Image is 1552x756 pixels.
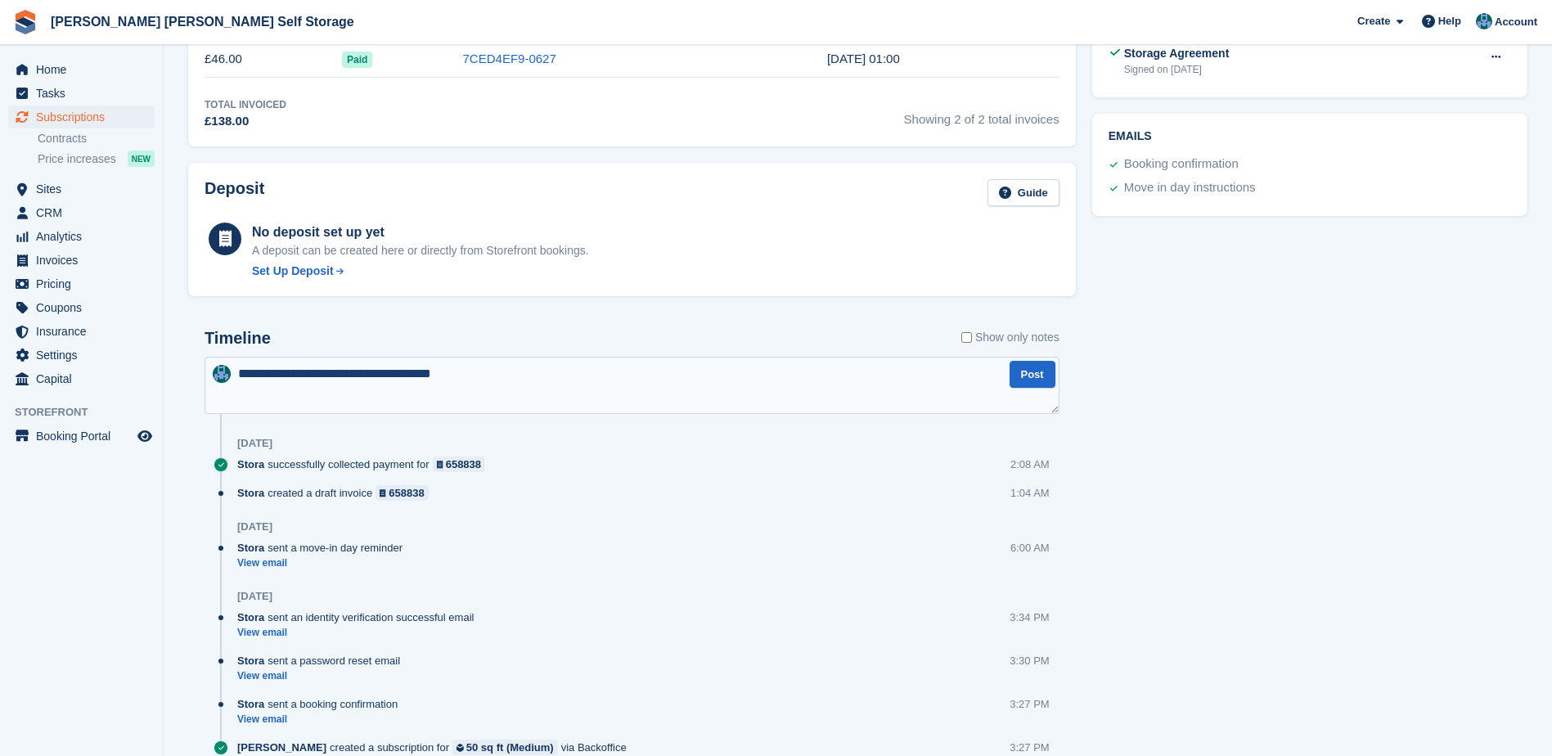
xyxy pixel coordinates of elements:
input: Show only notes [961,329,972,346]
div: £138.00 [205,112,286,131]
div: 3:34 PM [1010,610,1049,625]
a: menu [8,249,155,272]
a: menu [8,178,155,200]
div: Total Invoiced [205,97,286,112]
div: 658838 [446,457,481,472]
a: View email [237,626,482,640]
a: menu [8,58,155,81]
img: stora-icon-8386f47178a22dfd0bd8f6a31ec36ba5ce8667c1dd55bd0f319d3a0aa187defe.svg [13,10,38,34]
span: Stora [237,457,264,472]
a: [PERSON_NAME] [PERSON_NAME] Self Storage [44,8,361,35]
p: A deposit can be created here or directly from Storefront bookings. [252,242,589,259]
div: [DATE] [237,520,272,533]
div: No deposit set up yet [252,223,589,242]
a: Contracts [38,131,155,146]
a: 50 sq ft (Medium) [452,740,558,755]
img: Jake Timmins [1476,13,1492,29]
span: Settings [36,344,134,367]
span: Showing 2 of 2 total invoices [904,97,1059,131]
span: Coupons [36,296,134,319]
div: sent a password reset email [237,653,408,668]
a: menu [8,82,155,105]
a: View email [237,556,411,570]
div: Signed on [DATE] [1124,62,1230,77]
span: Create [1357,13,1390,29]
div: [DATE] [237,437,272,450]
div: Move in day instructions [1124,178,1256,198]
span: Capital [36,367,134,390]
a: menu [8,225,155,248]
div: 3:30 PM [1010,653,1049,668]
div: [DATE] [237,590,272,603]
span: Insurance [36,320,134,343]
div: sent a move-in day reminder [237,540,411,556]
div: 6:00 AM [1010,540,1050,556]
span: Tasks [36,82,134,105]
span: Home [36,58,134,81]
div: 3:27 PM [1010,740,1049,755]
span: Account [1495,14,1537,30]
div: 3:27 PM [1010,696,1049,712]
a: View email [237,713,406,727]
h2: Timeline [205,329,271,348]
a: menu [8,367,155,390]
a: 658838 [376,485,429,501]
div: Storage Agreement [1124,45,1230,62]
span: Storefront [15,404,163,421]
a: menu [8,106,155,128]
a: menu [8,344,155,367]
div: sent an identity verification successful email [237,610,482,625]
span: Stora [237,485,264,501]
span: Price increases [38,151,116,167]
span: Stora [237,653,264,668]
td: £46.00 [205,41,342,78]
div: successfully collected payment for [237,457,493,472]
a: menu [8,201,155,224]
a: View email [237,669,408,683]
div: sent a booking confirmation [237,696,406,712]
a: menu [8,425,155,448]
label: Show only notes [961,329,1059,346]
span: [PERSON_NAME] [237,740,326,755]
div: created a subscription for via Backoffice [237,740,635,755]
span: Sites [36,178,134,200]
div: Booking confirmation [1124,155,1239,174]
h2: Deposit [205,179,264,206]
span: Invoices [36,249,134,272]
h2: Emails [1109,130,1511,143]
img: Jake Timmins [213,365,231,383]
span: Stora [237,540,264,556]
a: 7CED4EF9-0627 [463,52,556,65]
span: Stora [237,696,264,712]
a: Price increases NEW [38,150,155,168]
a: menu [8,296,155,319]
a: Preview store [135,426,155,446]
button: Post [1010,361,1055,388]
span: Analytics [36,225,134,248]
span: Paid [342,52,372,68]
time: 2025-06-25 00:00:59 UTC [827,52,900,65]
span: Subscriptions [36,106,134,128]
span: Help [1438,13,1461,29]
a: menu [8,320,155,343]
div: 658838 [389,485,424,501]
a: menu [8,272,155,295]
div: created a draft invoice [237,485,437,501]
div: 50 sq ft (Medium) [466,740,554,755]
span: Stora [237,610,264,625]
div: 1:04 AM [1010,485,1050,501]
div: 2:08 AM [1010,457,1050,472]
div: NEW [128,151,155,167]
span: CRM [36,201,134,224]
div: Set Up Deposit [252,263,334,280]
a: Set Up Deposit [252,263,589,280]
a: Guide [987,179,1059,206]
span: Pricing [36,272,134,295]
span: Booking Portal [36,425,134,448]
a: 658838 [433,457,486,472]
